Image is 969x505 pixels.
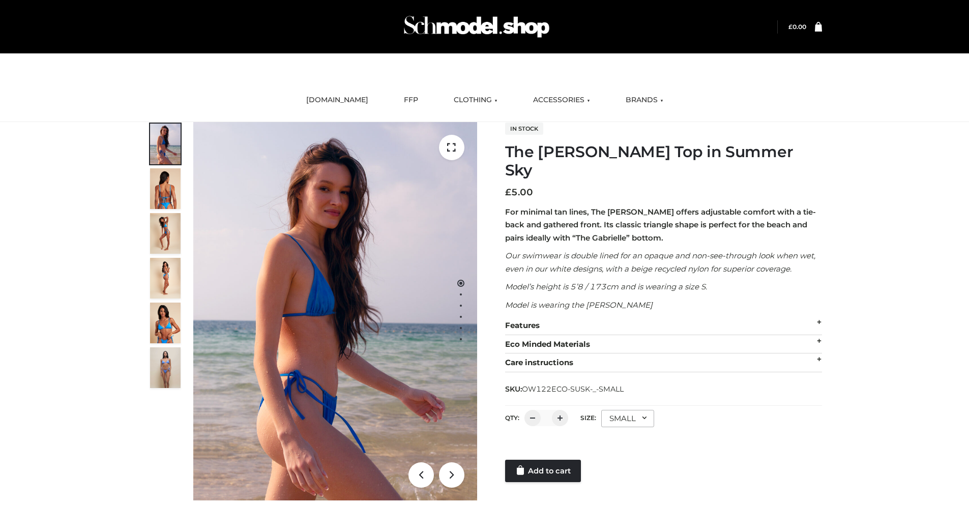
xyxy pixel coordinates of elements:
[505,460,581,482] a: Add to cart
[505,414,519,422] label: QTY:
[522,384,624,394] span: OW122ECO-SUSK-_-SMALL
[193,122,477,500] img: 1.Alex-top_SS-1_4464b1e7-c2c9-4e4b-a62c-58381cd673c0 (1)
[150,168,181,209] img: 5.Alex-top_CN-1-1_1-1.jpg
[788,23,806,31] a: £0.00
[505,282,707,291] em: Model’s height is 5’8 / 173cm and is wearing a size S.
[505,353,822,372] div: Care instructions
[396,89,426,111] a: FFP
[525,89,598,111] a: ACCESSORIES
[505,123,543,135] span: In stock
[505,383,625,395] span: SKU:
[618,89,671,111] a: BRANDS
[580,414,596,422] label: Size:
[601,410,654,427] div: SMALL
[505,251,815,274] em: Our swimwear is double lined for an opaque and non-see-through look when wet, even in our white d...
[150,303,181,343] img: 2.Alex-top_CN-1-1-2.jpg
[505,335,822,354] div: Eco Minded Materials
[150,124,181,164] img: 1.Alex-top_SS-1_4464b1e7-c2c9-4e4b-a62c-58381cd673c0-1.jpg
[400,7,553,47] img: Schmodel Admin 964
[299,89,376,111] a: [DOMAIN_NAME]
[505,187,511,198] span: £
[446,89,505,111] a: CLOTHING
[505,300,653,310] em: Model is wearing the [PERSON_NAME]
[788,23,806,31] bdi: 0.00
[505,143,822,180] h1: The [PERSON_NAME] Top in Summer Sky
[788,23,792,31] span: £
[505,187,533,198] bdi: 5.00
[505,207,816,243] strong: For minimal tan lines, The [PERSON_NAME] offers adjustable comfort with a tie-back and gathered f...
[150,347,181,388] img: SSVC.jpg
[505,316,822,335] div: Features
[150,213,181,254] img: 4.Alex-top_CN-1-1-2.jpg
[150,258,181,299] img: 3.Alex-top_CN-1-1-2.jpg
